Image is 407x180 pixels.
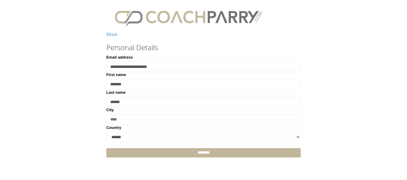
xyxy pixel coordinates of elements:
a: Back [106,32,117,37]
img: CPlogo.png [106,6,271,29]
label: Last name [106,90,126,96]
label: Country [106,125,121,131]
label: First name [106,72,126,78]
label: City [106,107,114,113]
h3: Personal Details [106,44,301,51]
label: Email address [106,54,133,60]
